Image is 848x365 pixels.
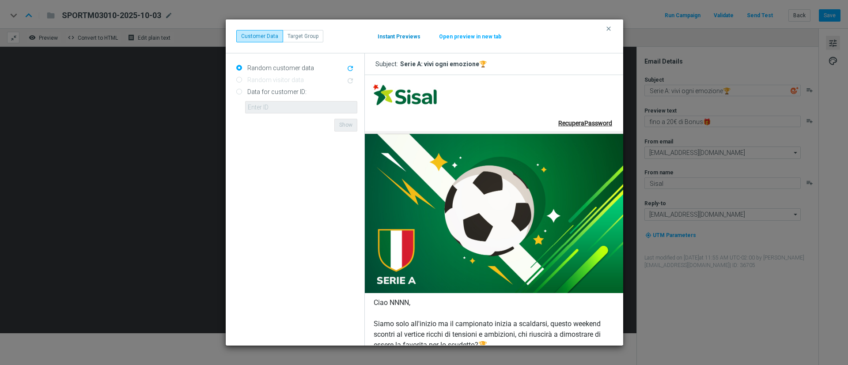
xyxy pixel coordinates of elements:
i: refresh [346,64,354,72]
span: Ciao NNNN, [9,223,45,232]
a: Recupera [193,45,220,52]
label: Data for customer ID: [245,88,307,96]
a: Password [220,45,247,52]
div: ... [236,30,323,42]
button: Instant Previews [377,33,421,40]
div: Serie A: vivi ogni emozione🏆 [400,60,487,68]
label: Random customer data [245,64,314,72]
button: refresh [345,64,357,74]
label: Random visitor data [245,76,304,84]
button: Customer Data [236,30,283,42]
button: Target Group [283,30,323,42]
span: Subject: [375,60,400,68]
button: Open preview in new tab [439,33,502,40]
button: Show [334,119,357,131]
span: Siamo solo all'inizio ma il campionato inizia a scaldarsi, questo weekend scontri al vertice ricc... [9,245,236,274]
i: clear [605,25,612,32]
button: clear [605,25,615,33]
input: Enter ID [245,101,357,113]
